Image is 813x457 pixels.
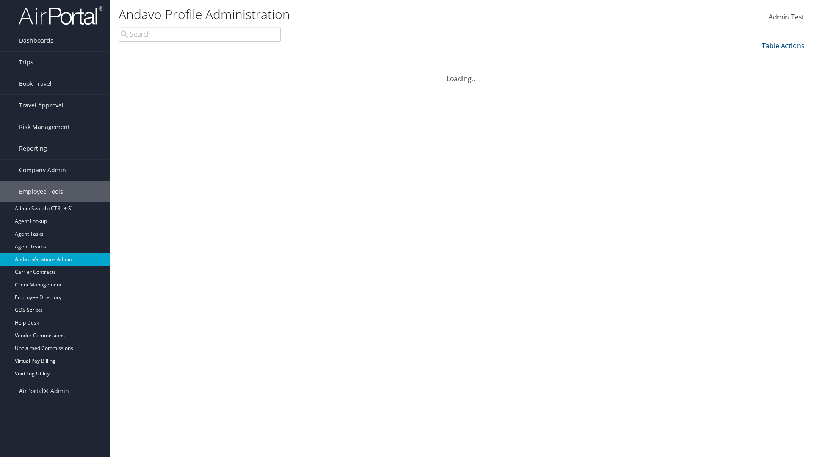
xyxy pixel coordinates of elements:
span: Employee Tools [19,181,63,202]
a: Table Actions [762,41,805,50]
div: Loading... [119,63,805,84]
span: Travel Approval [19,95,64,116]
h1: Andavo Profile Administration [119,6,576,23]
span: Dashboards [19,30,53,51]
span: Trips [19,52,33,73]
input: Search [119,27,281,42]
span: Admin Test [769,12,805,22]
span: Reporting [19,138,47,159]
span: Book Travel [19,73,52,94]
a: Admin Test [769,4,805,30]
span: Company Admin [19,160,66,181]
img: airportal-logo.png [19,6,103,25]
span: Risk Management [19,116,70,138]
span: AirPortal® Admin [19,380,69,402]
